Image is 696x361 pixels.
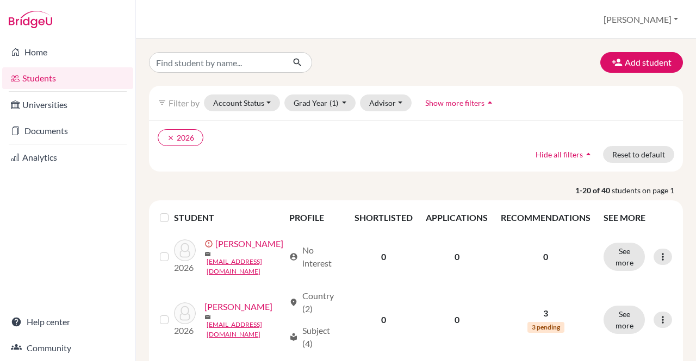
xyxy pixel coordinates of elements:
[215,237,283,250] a: [PERSON_NAME]
[289,252,298,261] span: account_circle
[348,205,419,231] th: SHORTLISTED
[419,283,494,357] td: 0
[204,300,272,313] a: [PERSON_NAME]
[599,9,683,30] button: [PERSON_NAME]
[604,243,645,271] button: See more
[583,149,594,160] i: arrow_drop_up
[158,129,203,146] button: clear2026
[169,98,200,108] span: Filter by
[283,205,349,231] th: PROFILE
[2,337,133,359] a: Community
[600,52,683,73] button: Add student
[284,94,356,111] button: Grad Year(1)
[2,67,133,89] a: Students
[204,251,211,257] span: mail
[289,333,298,341] span: local_library
[484,97,495,108] i: arrow_drop_up
[2,147,133,168] a: Analytics
[289,324,342,350] div: Subject (4)
[330,98,338,107] span: (1)
[527,322,564,333] span: 3 pending
[348,283,419,357] td: 0
[425,98,484,107] span: Show more filters
[575,185,612,196] strong: 1-20 of 40
[501,250,591,263] p: 0
[167,134,175,142] i: clear
[2,41,133,63] a: Home
[204,314,211,320] span: mail
[2,120,133,142] a: Documents
[360,94,412,111] button: Advisor
[2,311,133,333] a: Help center
[158,98,166,107] i: filter_list
[174,239,196,261] img: Aggarwal, Harshil
[597,205,679,231] th: SEE MORE
[204,94,280,111] button: Account Status
[204,239,215,248] span: error_outline
[174,302,196,324] img: Arora, Nandini
[419,231,494,283] td: 0
[207,320,284,339] a: [EMAIL_ADDRESS][DOMAIN_NAME]
[174,324,196,337] p: 2026
[526,146,603,163] button: Hide all filtersarrow_drop_up
[2,94,133,116] a: Universities
[149,52,284,73] input: Find student by name...
[416,94,505,111] button: Show more filtersarrow_drop_up
[494,205,597,231] th: RECOMMENDATIONS
[348,231,419,283] td: 0
[9,11,52,28] img: Bridge-U
[603,146,674,163] button: Reset to default
[289,244,342,270] div: No interest
[174,261,196,274] p: 2026
[612,185,683,196] span: students on page 1
[289,289,342,315] div: Country (2)
[536,150,583,159] span: Hide all filters
[174,205,283,231] th: STUDENT
[604,306,645,334] button: See more
[207,257,284,276] a: [EMAIL_ADDRESS][DOMAIN_NAME]
[501,307,591,320] p: 3
[289,298,298,307] span: location_on
[419,205,494,231] th: APPLICATIONS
